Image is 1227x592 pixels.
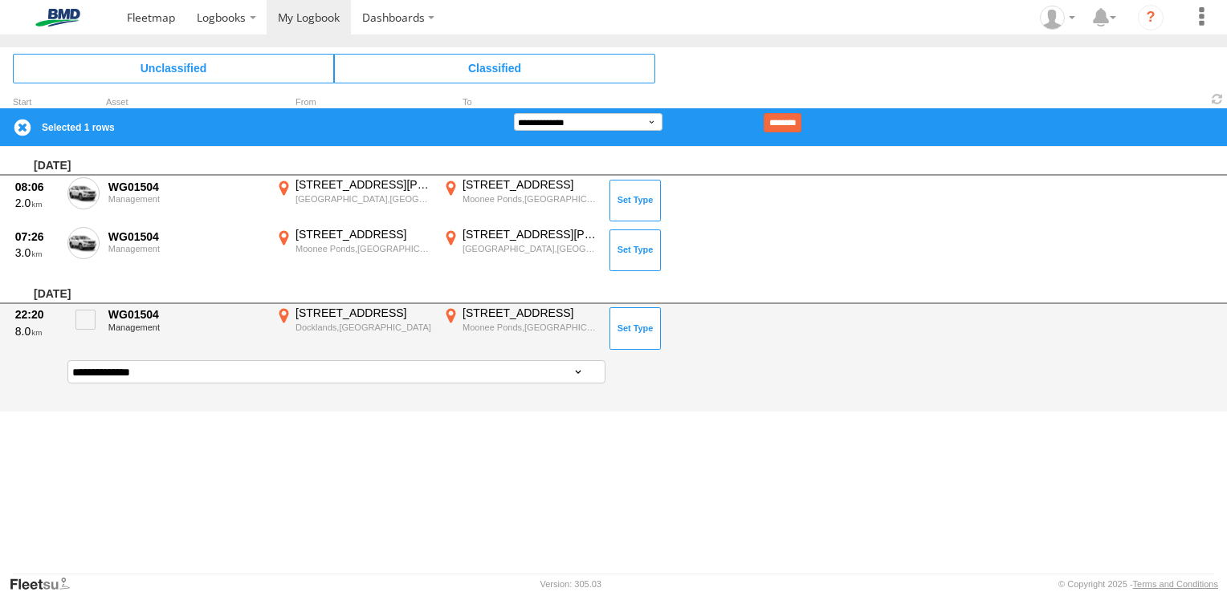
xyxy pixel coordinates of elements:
[440,99,601,107] div: To
[463,177,598,192] div: [STREET_ADDRESS]
[1208,91,1227,107] span: Refresh
[273,227,434,274] label: Click to View Event Location
[108,322,264,332] div: Management
[540,579,601,589] div: Version: 305.03
[463,193,598,205] div: Moonee Ponds,[GEOGRAPHIC_DATA]
[106,99,267,107] div: Asset
[108,194,264,204] div: Management
[334,54,655,83] span: Click to view Classified Trips
[296,193,431,205] div: [GEOGRAPHIC_DATA],[GEOGRAPHIC_DATA]
[609,307,661,349] button: Click to Set
[9,576,83,592] a: Visit our Website
[463,322,598,333] div: Moonee Ponds,[GEOGRAPHIC_DATA]
[15,196,59,210] div: 2.0
[273,306,434,352] label: Click to View Event Location
[609,229,661,271] button: Click to Set
[440,306,601,352] label: Click to View Event Location
[13,54,334,83] span: Click to view Unclassified Trips
[1138,5,1164,30] i: ?
[609,180,661,221] button: Click to Set
[15,245,59,260] div: 3.0
[15,307,59,322] div: 22:20
[273,99,434,107] div: From
[108,244,264,253] div: Management
[15,229,59,244] div: 07:26
[296,322,431,333] div: Docklands,[GEOGRAPHIC_DATA]
[13,118,32,137] label: Clear Selection
[463,243,598,254] div: [GEOGRAPHIC_DATA],[GEOGRAPHIC_DATA]
[463,306,598,320] div: [STREET_ADDRESS]
[1133,579,1218,589] a: Terms and Conditions
[15,180,59,194] div: 08:06
[296,243,431,254] div: Moonee Ponds,[GEOGRAPHIC_DATA]
[440,177,601,224] label: Click to View Event Location
[1058,579,1218,589] div: © Copyright 2025 -
[108,229,264,244] div: WG01504
[15,324,59,339] div: 8.0
[1034,6,1081,30] div: John Spicuglia
[296,177,431,192] div: [STREET_ADDRESS][PERSON_NAME]
[463,227,598,241] div: [STREET_ADDRESS][PERSON_NAME]
[273,177,434,224] label: Click to View Event Location
[440,227,601,274] label: Click to View Event Location
[108,307,264,322] div: WG01504
[108,180,264,194] div: WG01504
[16,9,100,26] img: bmd-logo.svg
[296,306,431,320] div: [STREET_ADDRESS]
[13,99,61,107] div: Click to Sort
[296,227,431,241] div: [STREET_ADDRESS]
